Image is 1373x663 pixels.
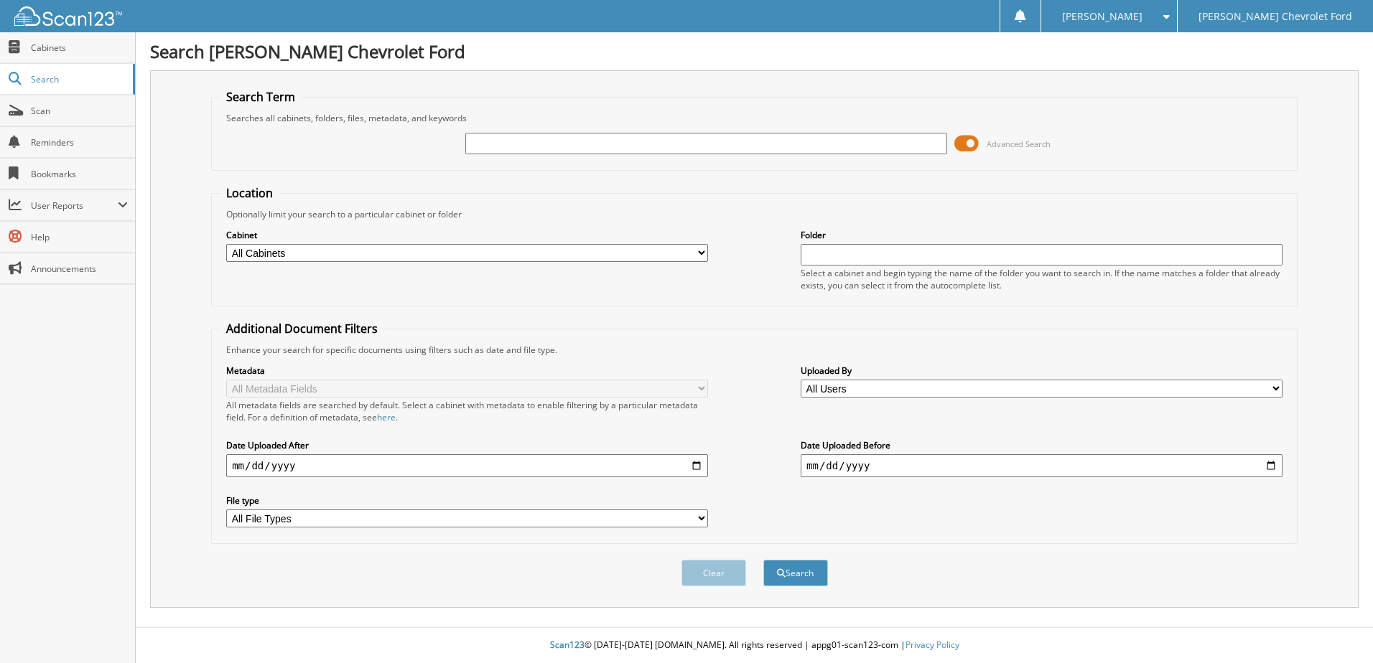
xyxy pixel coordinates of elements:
[219,112,1290,124] div: Searches all cabinets, folders, files, metadata, and keywords
[763,560,828,586] button: Search
[1301,594,1373,663] iframe: Chat Widget
[987,138,1051,149] span: Advanced Search
[226,365,708,377] label: Metadata
[31,105,128,117] span: Scan
[226,439,708,451] label: Date Uploaded After
[31,42,128,54] span: Cabinets
[377,411,396,423] a: here
[31,263,128,275] span: Announcements
[31,73,126,85] span: Search
[31,136,128,149] span: Reminders
[226,454,708,477] input: start
[226,494,708,507] label: File type
[801,365,1283,377] label: Uploaded By
[31,231,128,243] span: Help
[31,168,128,180] span: Bookmarks
[550,639,585,651] span: Scan123
[906,639,959,651] a: Privacy Policy
[801,439,1283,451] label: Date Uploaded Before
[136,628,1373,663] div: © [DATE]-[DATE] [DOMAIN_NAME]. All rights reserved | appg01-scan123-com |
[219,208,1290,220] div: Optionally limit your search to a particular cabinet or folder
[31,199,118,212] span: User Reports
[681,560,746,586] button: Clear
[226,229,708,241] label: Cabinet
[150,39,1359,63] h1: Search [PERSON_NAME] Chevrolet Ford
[1062,12,1142,21] span: [PERSON_NAME]
[14,6,122,26] img: scan123-logo-white.svg
[219,321,385,337] legend: Additional Document Filters
[801,229,1283,241] label: Folder
[801,454,1283,477] input: end
[801,267,1283,291] div: Select a cabinet and begin typing the name of the folder you want to search in. If the name match...
[219,185,280,201] legend: Location
[1199,12,1352,21] span: [PERSON_NAME] Chevrolet Ford
[219,89,302,105] legend: Search Term
[219,344,1290,356] div: Enhance your search for specific documents using filters such as date and file type.
[226,399,708,423] div: All metadata fields are searched by default. Select a cabinet with metadata to enable filtering b...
